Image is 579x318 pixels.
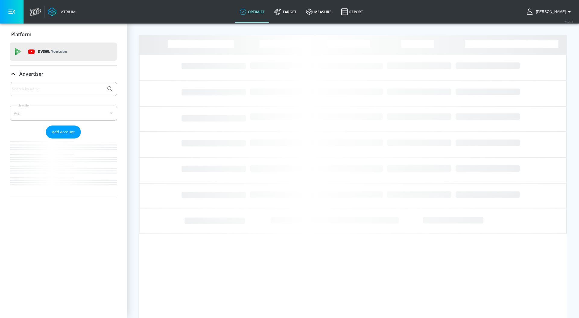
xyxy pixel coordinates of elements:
a: optimize [235,1,270,23]
a: measure [301,1,336,23]
span: v 4.25.4 [565,20,573,23]
p: Platform [11,31,31,38]
p: Advertiser [19,71,43,77]
a: Report [336,1,368,23]
div: Advertiser [10,65,117,82]
span: login as: carolyn.xue@zefr.com [533,10,566,14]
div: Advertiser [10,82,117,197]
label: Sort By [17,103,30,107]
div: DV360: Youtube [10,43,117,61]
a: Atrium [48,7,76,16]
div: Atrium [59,9,76,14]
div: A-Z [10,106,117,121]
p: Youtube [51,48,67,55]
button: [PERSON_NAME] [527,8,573,15]
button: Add Account [46,126,81,138]
p: DV360: [38,48,67,55]
span: Add Account [52,129,75,135]
nav: list of Advertiser [10,138,117,197]
a: Target [270,1,301,23]
input: Search by name [12,85,103,93]
div: Platform [10,26,117,43]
